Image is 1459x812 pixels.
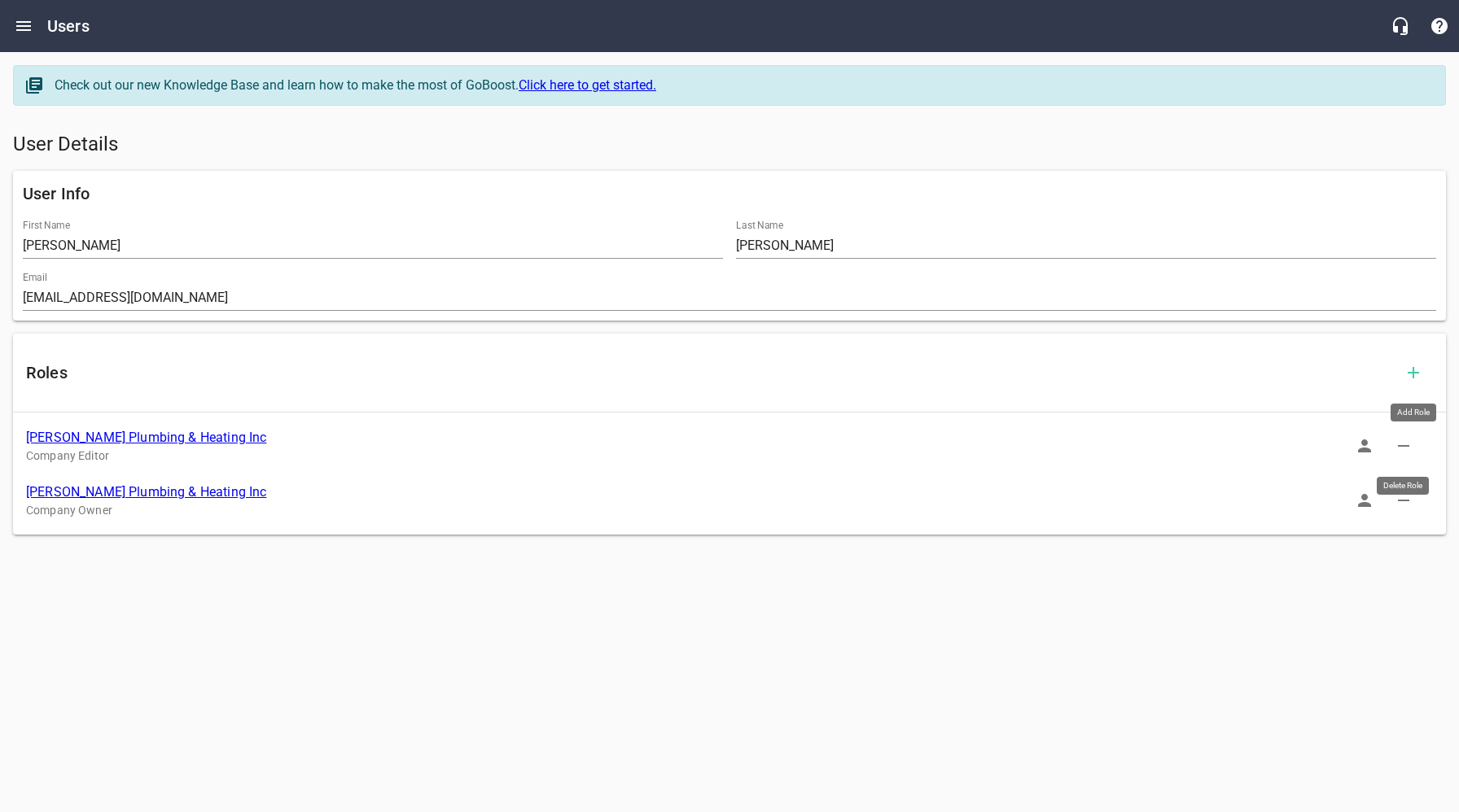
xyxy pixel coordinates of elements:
[55,76,1429,95] div: Check out our new Knowledge Base and learn how to make the most of GoBoost.
[26,360,1394,386] h6: Roles
[47,13,90,39] h6: Users
[26,430,266,445] a: [PERSON_NAME] Plumbing & Heating Inc
[4,7,43,46] button: Open drawer
[1345,426,1384,465] button: Sign In as Role
[1384,481,1423,520] button: Delete Role
[736,220,783,230] label: Last Name
[519,77,656,93] a: Click here to get started.
[23,181,1436,207] h6: User Info
[26,502,1407,519] p: Company Owner
[23,273,47,282] label: Email
[1420,7,1459,46] button: Support Portal
[23,220,70,230] label: First Name
[1345,481,1384,520] button: Sign In as Role
[1381,7,1420,46] button: Live Chat
[26,484,266,500] a: [PERSON_NAME] Plumbing & Heating Inc
[26,447,1407,465] p: Company Editor
[13,132,1446,158] h5: User Details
